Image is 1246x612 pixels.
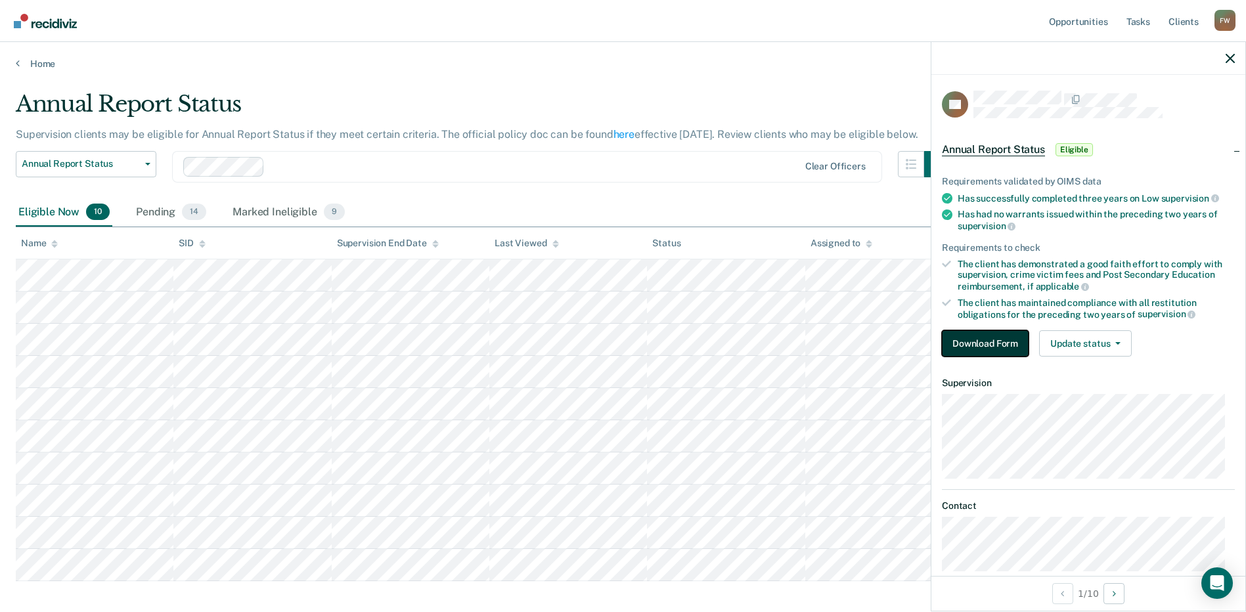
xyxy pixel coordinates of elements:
div: Requirements validated by OIMS data [942,176,1235,187]
div: F W [1214,10,1235,31]
div: Pending [133,198,209,227]
div: The client has demonstrated a good faith effort to comply with supervision, crime victim fees and... [958,259,1235,292]
div: Clear officers [805,161,866,172]
div: Open Intercom Messenger [1201,567,1233,599]
div: Marked Ineligible [230,198,347,227]
dt: Supervision [942,378,1235,389]
div: Name [21,238,58,249]
button: Download Form [942,330,1029,357]
div: Has had no warrants issued within the preceding two years of [958,209,1235,231]
a: Navigate to form link [942,330,1034,357]
div: Assigned to [811,238,872,249]
div: Supervision End Date [337,238,439,249]
div: Requirements to check [942,242,1235,253]
span: 9 [324,204,345,221]
div: Last Viewed [495,238,558,249]
a: Home [16,58,1230,70]
span: Eligible [1056,143,1093,156]
div: SID [179,238,206,249]
span: applicable [1036,281,1089,292]
div: Eligible Now [16,198,112,227]
span: supervision [1161,193,1219,204]
img: Recidiviz [14,14,77,28]
button: Next Opportunity [1103,583,1124,604]
button: Previous Opportunity [1052,583,1073,604]
div: Has successfully completed three years on Low [958,192,1235,204]
div: 1 / 10 [931,576,1245,611]
a: here [613,128,634,141]
div: Annual Report Status [16,91,950,128]
span: Annual Report Status [22,158,140,169]
div: Status [652,238,680,249]
dt: Contact [942,500,1235,512]
div: Annual Report StatusEligible [931,129,1245,171]
button: Update status [1039,330,1132,357]
span: supervision [958,221,1015,231]
p: Supervision clients may be eligible for Annual Report Status if they meet certain criteria. The o... [16,128,918,141]
div: The client has maintained compliance with all restitution obligations for the preceding two years of [958,297,1235,320]
span: Annual Report Status [942,143,1045,156]
span: 10 [86,204,110,221]
span: 14 [182,204,206,221]
span: supervision [1138,309,1195,319]
button: Profile dropdown button [1214,10,1235,31]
